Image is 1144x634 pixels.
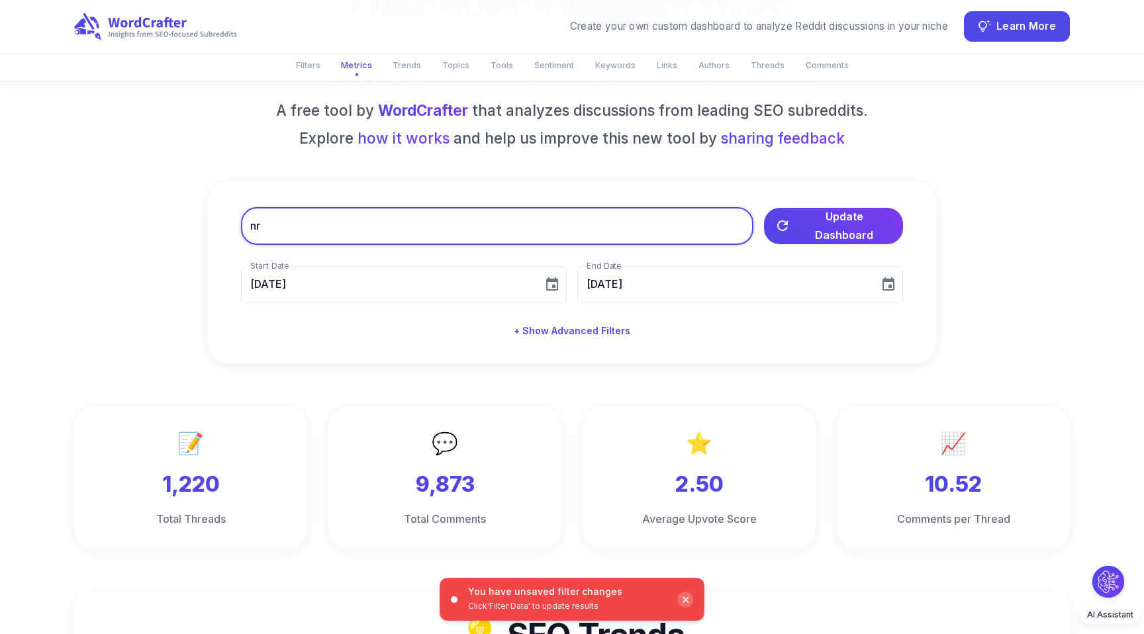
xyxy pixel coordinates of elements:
label: End Date [587,260,621,271]
h6: Total Threads [95,510,286,528]
button: Authors [691,54,738,76]
h6: Average Upvote Score [604,510,794,528]
button: Choose date, selected date is Aug 11, 2025 [875,271,902,298]
span: how it works [358,127,450,150]
p: 📝 [95,428,286,459]
p: Click 'Filter Data' to update results [468,600,667,612]
button: Threads [743,54,792,76]
button: Choose date, selected date is Jul 12, 2025 [539,271,565,298]
h3: 9,873 [350,470,540,499]
p: You have unsaved filter changes [468,586,667,598]
h6: A free tool by that analyzes discussions from leading SEO subreddits. Explore and help us improve... [241,99,903,149]
button: Trends [385,54,429,76]
span: sharing feedback [721,129,845,147]
span: AI Assistant [1087,610,1133,619]
span: Update Dashboard [796,207,892,244]
h6: Total Comments [350,510,540,528]
button: Links [649,54,685,76]
input: Filter discussions about SEO on Reddit by keyword... [241,208,753,245]
h6: Comments per Thread [858,510,1049,528]
button: Comments [798,54,857,76]
button: Keywords [587,54,643,76]
button: Filters [288,54,328,76]
button: Learn More [964,11,1070,42]
p: 💬 [350,428,540,459]
input: MM/DD/YYYY [241,266,534,303]
input: MM/DD/YYYY [577,266,870,303]
span: Learn More [996,18,1056,36]
p: 📈 [858,428,1049,459]
div: Create your own custom dashboard to analyze Reddit discussions in your niche [570,19,948,34]
a: WordCrafter [378,101,468,119]
button: + Show Advanced Filters [508,319,636,343]
h3: 10.52 [858,470,1049,499]
h3: 2.50 [604,470,794,499]
button: Update Dashboard [764,208,903,244]
button: Metrics [332,54,380,77]
h3: 1,220 [95,470,286,499]
button: Sentiment [526,54,582,76]
button: Tools [483,54,521,76]
label: Start Date [250,260,289,271]
button: Topics [434,54,477,76]
p: ⭐ [604,428,794,459]
div: ✕ [677,592,693,608]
